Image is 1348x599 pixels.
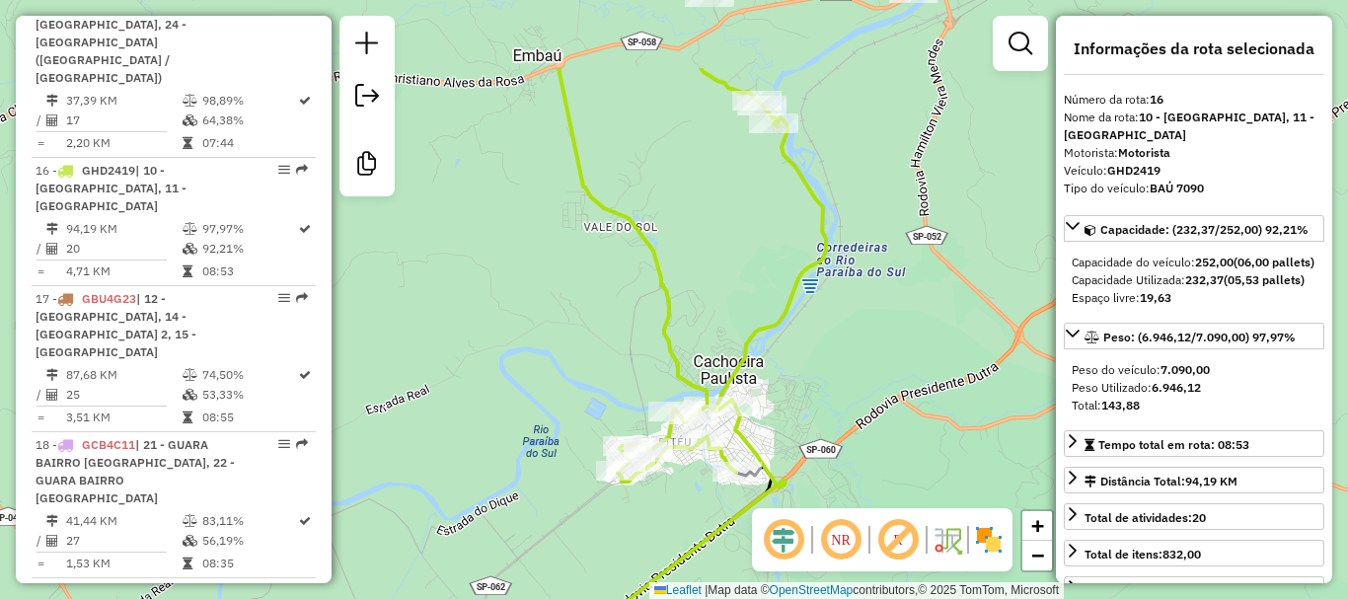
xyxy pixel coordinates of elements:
span: Ocultar NR [817,516,864,563]
div: Distância Total: [1085,473,1237,490]
td: / [36,385,45,405]
td: 74,50% [201,365,297,385]
a: Zoom out [1022,541,1052,570]
td: 53,33% [201,385,297,405]
td: 08:53 [201,262,297,281]
td: = [36,408,45,427]
i: % de utilização do peso [183,95,197,107]
a: Criar modelo [347,144,387,188]
a: Total de itens:832,00 [1064,540,1324,566]
a: Exibir filtros [1001,24,1040,63]
strong: 252,00 [1195,255,1234,269]
i: Total de Atividades [46,535,58,547]
td: / [36,531,45,551]
div: Veículo: [1064,162,1324,180]
td: 20 [65,239,182,259]
i: % de utilização da cubagem [183,389,197,401]
i: % de utilização da cubagem [183,535,197,547]
td: / [36,111,45,130]
td: 97,97% [201,219,297,239]
div: Peso: (6.946,12/7.090,00) 97,97% [1064,353,1324,422]
span: GCB4C11 [82,437,135,452]
td: = [36,554,45,573]
i: % de utilização da cubagem [183,114,197,126]
td: 1,53 KM [65,554,182,573]
i: Rota otimizada [299,95,311,107]
strong: 10 - [GEOGRAPHIC_DATA], 11 - [GEOGRAPHIC_DATA] [1064,110,1314,142]
a: Tempo total em rota: 08:53 [1064,430,1324,457]
td: = [36,133,45,153]
div: Map data © contributors,© 2025 TomTom, Microsoft [649,582,1064,599]
td: 25 [65,385,182,405]
i: Rota otimizada [299,515,311,527]
strong: GHD2419 [1107,163,1161,178]
i: Distância Total [46,95,58,107]
td: 83,11% [201,511,297,531]
span: Exibir rótulo [874,516,922,563]
a: Distância Total:94,19 KM [1064,467,1324,493]
i: % de utilização do peso [183,369,197,381]
strong: 6.946,12 [1152,380,1201,395]
div: Motorista: [1064,144,1324,162]
i: Total de Atividades [46,243,58,255]
strong: 832,00 [1162,547,1201,562]
div: Capacidade do veículo: [1072,254,1316,271]
td: 17 [65,111,182,130]
td: 37,39 KM [65,91,182,111]
i: Distância Total [46,515,58,527]
td: 08:35 [201,554,297,573]
i: % de utilização do peso [183,515,197,527]
div: Espaço livre: [1072,289,1316,307]
i: Tempo total em rota [183,558,192,569]
td: 3,51 KM [65,408,182,427]
i: Distância Total [46,369,58,381]
i: Rota otimizada [299,369,311,381]
a: Leaflet [654,583,702,597]
strong: 16 [1150,92,1163,107]
strong: BAÚ 7090 [1150,181,1204,195]
td: / [36,239,45,259]
strong: (06,00 pallets) [1234,255,1314,269]
strong: 19,63 [1140,290,1171,305]
td: 56,19% [201,531,297,551]
i: Total de Atividades [46,389,58,401]
span: | 10 - [GEOGRAPHIC_DATA], 11 - [GEOGRAPHIC_DATA] [36,163,187,213]
td: 07:44 [201,133,297,153]
span: | 21 - GUARA BAIRRO [GEOGRAPHIC_DATA], 22 - GUARA BAIRRO [GEOGRAPHIC_DATA] [36,437,235,505]
span: 18 - [36,437,235,505]
em: Opções [278,438,290,450]
span: 17 - [36,291,196,359]
i: Tempo total em rota [183,412,192,423]
i: Tempo total em rota [183,137,192,149]
td: 41,44 KM [65,511,182,531]
div: Total de itens: [1085,546,1201,563]
i: Distância Total [46,223,58,235]
td: 92,21% [201,239,297,259]
td: = [36,262,45,281]
span: − [1031,543,1044,567]
span: Peso do veículo: [1072,362,1210,377]
a: Zoom in [1022,511,1052,541]
a: Capacidade: (232,37/252,00) 92,21% [1064,215,1324,242]
i: % de utilização da cubagem [183,243,197,255]
strong: (05,53 pallets) [1224,272,1305,287]
td: 64,38% [201,111,297,130]
td: 27 [65,531,182,551]
span: Total de atividades: [1085,510,1206,525]
em: Rota exportada [296,164,308,176]
img: Fluxo de ruas [932,524,963,556]
strong: 20 [1192,510,1206,525]
span: Peso: (6.946,12/7.090,00) 97,97% [1103,330,1296,344]
td: 2,20 KM [65,133,182,153]
a: Exportar sessão [347,76,387,120]
span: GHD2419 [82,163,135,178]
div: Peso Utilizado: [1072,379,1316,397]
span: GBU4G23 [82,291,136,306]
div: Capacidade: (232,37/252,00) 92,21% [1064,246,1324,315]
i: Tempo total em rota [183,265,192,277]
a: Nova sessão e pesquisa [347,24,387,68]
i: % de utilização do peso [183,223,197,235]
div: Nome da rota: [1064,109,1324,144]
td: 87,68 KM [65,365,182,385]
i: Total de Atividades [46,114,58,126]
